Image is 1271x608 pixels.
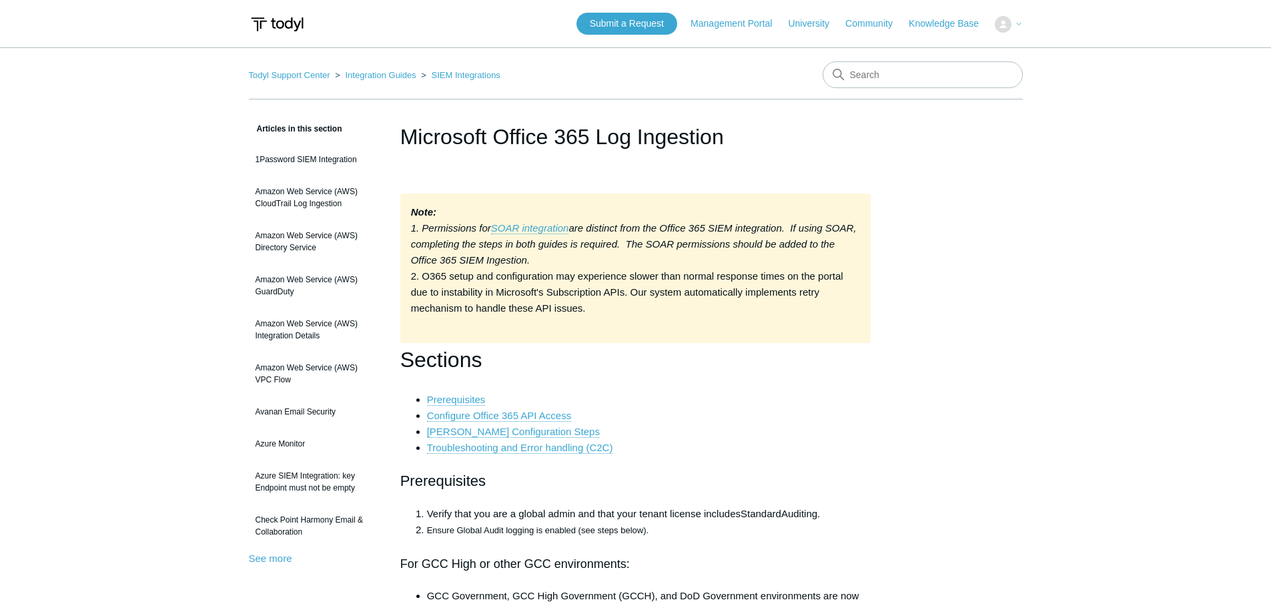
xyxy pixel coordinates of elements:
[400,194,871,343] div: 2. O365 setup and configuration may experience slower than normal response times on the portal du...
[249,311,380,348] a: Amazon Web Service (AWS) Integration Details
[418,70,500,80] li: SIEM Integrations
[249,70,330,80] a: Todyl Support Center
[576,13,677,35] a: Submit a Request
[427,508,741,519] span: Verify that you are a global admin and that your tenant license includes
[427,442,613,454] a: Troubleshooting and Error handling (C2C)
[909,17,992,31] a: Knowledge Base
[817,508,820,519] span: .
[249,355,380,392] a: Amazon Web Service (AWS) VPC Flow
[427,426,600,438] a: [PERSON_NAME] Configuration Steps
[249,124,342,133] span: Articles in this section
[741,508,781,519] span: Standard
[345,70,416,80] a: Integration Guides
[491,222,569,234] a: SOAR integration
[427,525,649,535] span: Ensure Global Audit logging is enabled (see steps below).
[691,17,785,31] a: Management Portal
[400,343,871,377] h1: Sections
[249,12,306,37] img: Todyl Support Center Help Center home page
[249,431,380,457] a: Azure Monitor
[249,223,380,260] a: Amazon Web Service (AWS) Directory Service
[411,206,436,218] strong: Note:
[411,222,857,266] em: are distinct from the Office 365 SIEM integration. If using SOAR, completing the steps in both gu...
[427,410,572,422] a: Configure Office 365 API Access
[823,61,1023,88] input: Search
[845,17,906,31] a: Community
[400,557,630,571] span: For GCC High or other GCC environments:
[249,147,380,172] a: 1Password SIEM Integration
[788,17,842,31] a: University
[249,553,292,564] a: See more
[249,463,380,501] a: Azure SIEM Integration: key Endpoint must not be empty
[249,70,333,80] li: Todyl Support Center
[249,267,380,304] a: Amazon Web Service (AWS) GuardDuty
[249,179,380,216] a: Amazon Web Service (AWS) CloudTrail Log Ingestion
[411,222,491,234] em: 1. Permissions for
[781,508,817,519] span: Auditing
[432,70,500,80] a: SIEM Integrations
[400,121,871,153] h1: Microsoft Office 365 Log Ingestion
[427,394,486,406] a: Prerequisites
[249,507,380,545] a: Check Point Harmony Email & Collaboration
[332,70,418,80] li: Integration Guides
[249,399,380,424] a: Avanan Email Security
[400,469,871,493] h2: Prerequisites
